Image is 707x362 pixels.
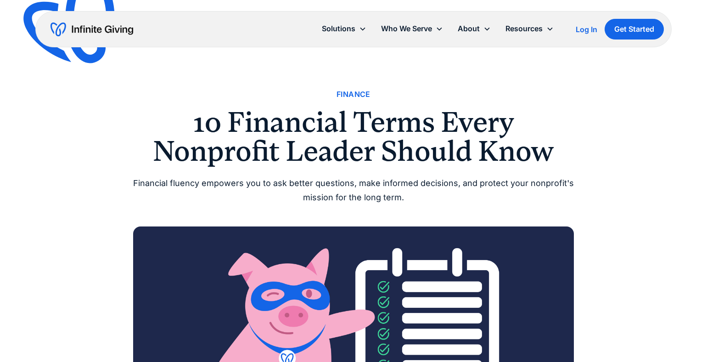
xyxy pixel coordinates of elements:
[50,22,133,37] a: home
[133,108,574,165] h1: 10 Financial Terms Every Nonprofit Leader Should Know
[314,19,374,39] div: Solutions
[576,24,597,35] a: Log In
[498,19,561,39] div: Resources
[322,23,355,35] div: Solutions
[505,23,543,35] div: Resources
[374,19,450,39] div: Who We Serve
[337,88,370,101] a: Finance
[133,176,574,204] div: Financial fluency empowers you to ask better questions, make informed decisions, and protect your...
[450,19,498,39] div: About
[458,23,480,35] div: About
[576,26,597,33] div: Log In
[381,23,432,35] div: Who We Serve
[605,19,664,40] a: Get Started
